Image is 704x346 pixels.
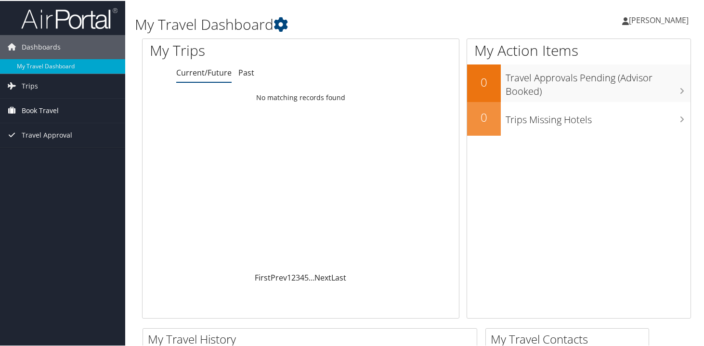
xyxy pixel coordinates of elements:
h3: Travel Approvals Pending (Advisor Booked) [506,65,691,97]
a: Next [314,271,331,282]
img: airportal-logo.png [21,6,117,29]
h2: 0 [467,108,501,125]
h1: My Action Items [467,39,691,60]
h1: My Travel Dashboard [135,13,510,34]
span: Trips [22,73,38,97]
a: 0Travel Approvals Pending (Advisor Booked) [467,64,691,101]
a: 2 [291,271,296,282]
a: [PERSON_NAME] [622,5,698,34]
span: Travel Approval [22,122,72,146]
span: Dashboards [22,34,61,58]
a: Prev [271,271,287,282]
a: Past [238,66,254,77]
a: Current/Future [176,66,232,77]
a: 5 [304,271,309,282]
a: 3 [296,271,300,282]
td: No matching records found [143,88,459,105]
a: First [255,271,271,282]
span: … [309,271,314,282]
span: [PERSON_NAME] [629,14,689,25]
h3: Trips Missing Hotels [506,107,691,126]
a: 1 [287,271,291,282]
h2: 0 [467,73,501,90]
h1: My Trips [150,39,320,60]
a: 4 [300,271,304,282]
a: Last [331,271,346,282]
span: Book Travel [22,98,59,122]
a: 0Trips Missing Hotels [467,101,691,135]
